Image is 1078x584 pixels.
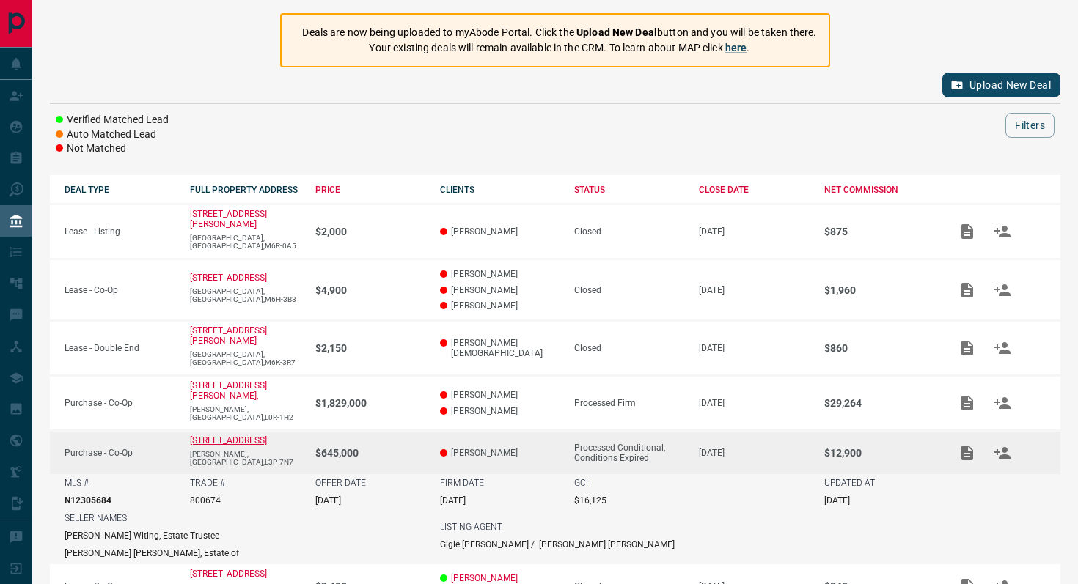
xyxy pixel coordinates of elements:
[190,325,267,346] a: [STREET_ADDRESS][PERSON_NAME]
[190,380,267,401] a: [STREET_ADDRESS][PERSON_NAME],
[190,185,301,195] div: FULL PROPERTY ADDRESS
[950,397,985,407] span: Add / View Documents
[985,342,1020,352] span: Match Clients
[65,343,175,353] p: Lease - Double End
[574,185,685,195] div: STATUS
[574,443,685,463] div: Processed Conditional, Conditions Expired
[440,226,559,237] p: [PERSON_NAME]
[315,185,426,195] div: PRICE
[65,285,175,295] p: Lease - Co-Op
[190,435,267,446] a: [STREET_ADDRESS]
[574,343,685,353] div: Closed
[824,226,935,237] p: $875
[574,226,685,237] div: Closed
[824,478,875,488] p: UPDATED AT
[190,350,301,366] p: [GEOGRAPHIC_DATA],[GEOGRAPHIC_DATA],M6K-3R7
[302,25,816,40] p: Deals are now being uploaded to myAbode Portal. Click the button and you will be taken there.
[699,185,810,195] div: CLOSE DATE
[190,287,301,303] p: [GEOGRAPHIC_DATA],[GEOGRAPHIC_DATA],M6H-3B3
[315,495,341,506] p: [DATE]
[985,226,1020,236] span: Match Clients
[942,73,1060,97] button: Upload New Deal
[65,398,175,408] p: Purchase - Co-Op
[985,284,1020,295] span: Match Clients
[699,448,810,458] p: [DATE]
[440,522,502,532] p: LISTING AGENT
[190,569,267,579] a: [STREET_ADDRESS]
[950,447,985,457] span: Add / View Documents
[190,273,267,283] a: [STREET_ADDRESS]
[440,185,559,195] div: CLIENTS
[65,448,175,458] p: Purchase - Co-Op
[824,185,935,195] div: NET COMMISSION
[65,531,219,541] p: [PERSON_NAME] Witing, Estate Trustee
[950,226,985,236] span: Add / View Documents
[725,42,747,53] a: here
[65,548,239,558] p: [PERSON_NAME] [PERSON_NAME], Estate of
[950,342,985,352] span: Add / View Documents
[985,447,1020,457] span: Match Clients
[699,398,810,408] p: [DATE]
[190,450,301,466] p: [PERSON_NAME],[GEOGRAPHIC_DATA],L3P-7N7
[190,234,301,250] p: [GEOGRAPHIC_DATA],[GEOGRAPHIC_DATA],M6R-0A5
[315,342,426,354] p: $2,150
[315,447,426,459] p: $645,000
[451,573,518,583] a: [PERSON_NAME]
[699,285,810,295] p: [DATE]
[699,226,810,237] p: [DATE]
[190,478,225,488] p: TRADE #
[440,285,559,295] p: [PERSON_NAME]
[576,26,657,38] strong: Upload New Deal
[574,478,588,488] p: GCI
[65,478,89,488] p: MLS #
[824,447,935,459] p: $12,900
[824,397,935,409] p: $29,264
[440,539,675,550] p: Gigie [PERSON_NAME] / [PERSON_NAME] [PERSON_NAME]
[315,478,366,488] p: OFFER DATE
[440,269,559,279] p: [PERSON_NAME]
[440,390,559,400] p: [PERSON_NAME]
[574,495,606,506] p: $16,125
[440,300,559,311] p: [PERSON_NAME]
[574,285,685,295] div: Closed
[315,284,426,296] p: $4,900
[190,209,267,229] a: [STREET_ADDRESS][PERSON_NAME]
[56,127,169,142] li: Auto Matched Lead
[190,495,221,506] p: 800674
[824,284,935,296] p: $1,960
[440,406,559,416] p: [PERSON_NAME]
[824,342,935,354] p: $860
[985,397,1020,407] span: Match Clients
[65,226,175,237] p: Lease - Listing
[315,226,426,237] p: $2,000
[65,495,111,506] p: N12305684
[65,185,175,195] div: DEAL TYPE
[190,405,301,421] p: [PERSON_NAME],[GEOGRAPHIC_DATA],L0R-1H2
[574,398,685,408] div: Processed Firm
[440,495,466,506] p: [DATE]
[440,448,559,458] p: [PERSON_NAME]
[56,141,169,156] li: Not Matched
[440,338,559,358] p: [PERSON_NAME][DEMOGRAPHIC_DATA]
[1005,113,1055,138] button: Filters
[440,478,484,488] p: FIRM DATE
[824,495,850,506] p: [DATE]
[315,397,426,409] p: $1,829,000
[699,343,810,353] p: [DATE]
[56,113,169,127] li: Verified Matched Lead
[65,513,127,523] p: SELLER NAMES
[302,40,816,56] p: Your existing deals will remain available in the CRM. To learn about MAP click .
[950,284,985,295] span: Add / View Documents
